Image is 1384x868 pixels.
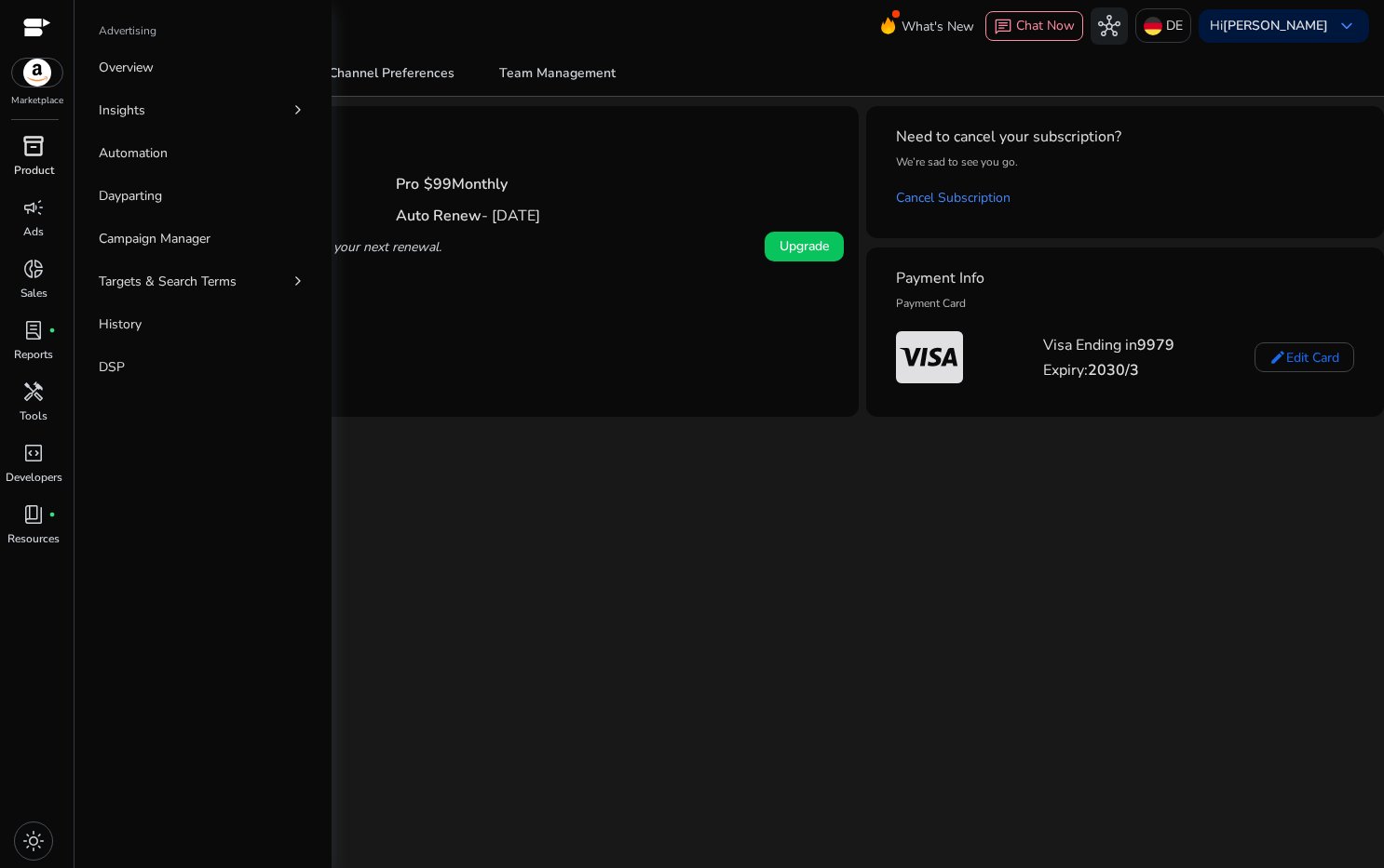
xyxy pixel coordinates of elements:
[1336,15,1358,37] span: keyboard_arrow_down
[289,100,307,119] span: chevron_right
[1137,335,1174,355] b: 9979
[896,121,1121,154] mat-card-title: Need to cancel your subscription?
[22,503,45,526] span: book_4
[424,174,452,194] span: $99
[20,407,47,424] p: Tools
[1144,17,1162,35] img: de.svg
[902,10,974,43] span: What's New
[452,174,508,194] span: Monthly
[99,272,237,291] p: Targets & Search Terms
[396,206,482,226] b: Auto Renew
[22,830,45,852] span: light_mode
[1255,342,1354,372] button: Edit Card
[1043,337,1174,354] h4: Visa Ending in
[1166,9,1183,42] p: DE
[896,295,984,313] mat-card-subtitle: Payment Card
[22,196,45,219] span: campaign
[23,223,44,240] p: Ads
[12,59,62,87] img: amazon.svg
[14,346,53,363] p: Reports
[99,314,142,334] p: History
[14,162,54,179] p: Product
[22,319,45,341] span: lab_profile
[1091,7,1128,45] button: hub
[396,174,419,194] b: Pro
[99,186,162,206] p: Dayparting
[896,154,1121,171] mat-card-subtitle: We’re sad to see you go.
[6,469,62,486] p: Developers
[99,100,145,120] p: Insights
[22,442,45,464] span: code_blocks
[985,11,1083,41] button: chatChat Now
[1210,20,1328,33] p: Hi
[99,229,210,248] p: Campaign Manager
[289,272,307,290] span: chevron_right
[896,262,984,295] mat-card-title: Payment Info
[1286,348,1339,367] span: Edit Card
[396,207,540,225] h4: - [DATE]
[20,285,47,301] p: Sales
[329,67,455,80] span: Channel Preferences
[22,135,45,157] span: inventory_2
[22,381,45,403] span: handyman
[1269,349,1286,366] mat-icon: edit
[765,232,844,261] button: Upgrade
[11,94,63,108] p: Marketplace
[994,18,1012,36] span: chat
[48,511,56,518] span: fiber_manual_record
[1043,362,1174,380] h4: Expiry:
[1098,15,1120,37] span: hub
[780,236,829,256] span: Upgrade
[22,258,45,280] span: donut_small
[7,530,60,547] p: Resources
[1088,360,1139,381] b: 2030/3
[99,357,125,377] p: DSP
[1016,17,1075,34] span: Chat Now
[499,67,616,80] span: Team Management
[48,327,56,334] span: fiber_manual_record
[1223,17,1328,34] b: [PERSON_NAME]
[99,143,168,163] p: Automation
[99,58,154,77] p: Overview
[99,22,156,39] p: Advertising
[896,189,1011,207] a: Cancel Subscription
